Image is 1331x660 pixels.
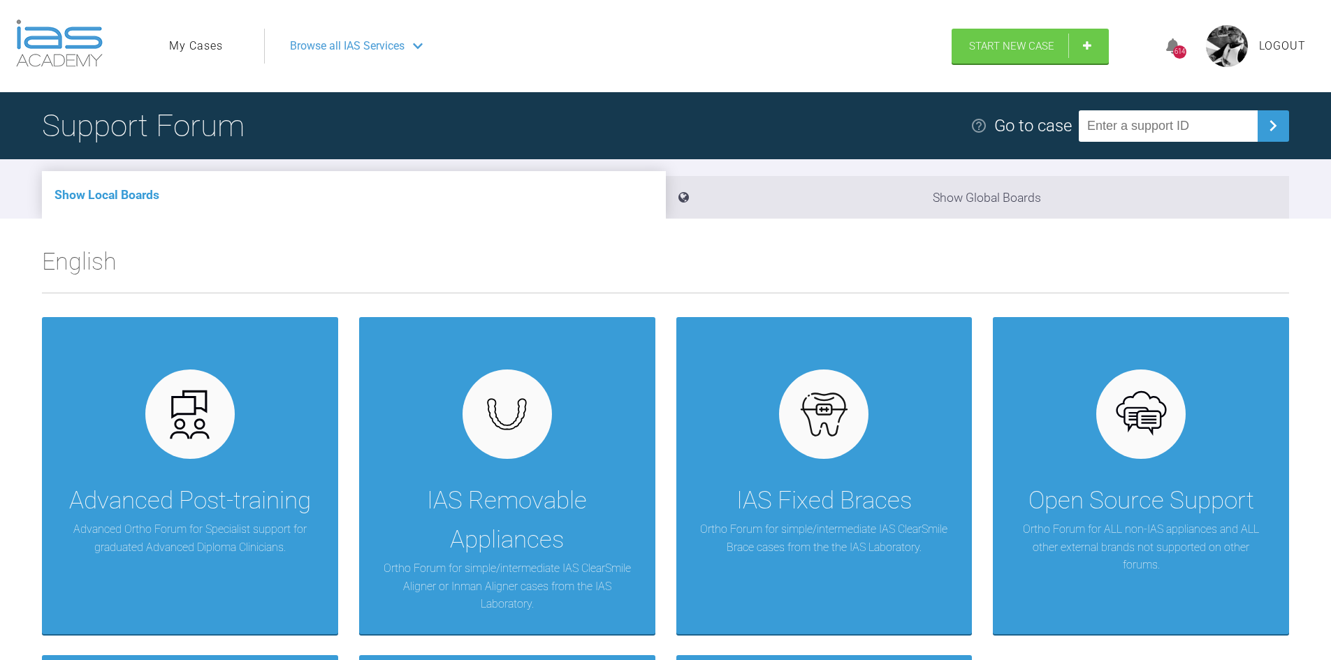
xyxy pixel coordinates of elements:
[290,37,405,55] span: Browse all IAS Services
[1114,388,1168,441] img: opensource.6e495855.svg
[1079,110,1258,142] input: Enter a support ID
[1028,481,1254,520] div: Open Source Support
[1262,115,1284,137] img: chevronRight.28bd32b0.svg
[1014,520,1268,574] p: Ortho Forum for ALL non-IAS appliances and ALL other external brands not supported on other forums.
[63,520,317,556] p: Advanced Ortho Forum for Specialist support for graduated Advanced Diploma Clinicians.
[16,20,103,67] img: logo-light.3e3ef733.png
[969,40,1054,52] span: Start New Case
[952,29,1109,64] a: Start New Case
[666,176,1290,219] li: Show Global Boards
[1173,45,1186,59] div: 614
[993,317,1289,634] a: Open Source SupportOrtho Forum for ALL non-IAS appliances and ALL other external brands not suppo...
[1206,25,1248,67] img: profile.png
[69,481,311,520] div: Advanced Post-training
[359,317,655,634] a: IAS Removable AppliancesOrtho Forum for simple/intermediate IAS ClearSmile Aligner or Inman Align...
[42,101,245,150] h1: Support Forum
[42,242,1289,293] h2: English
[42,317,338,634] a: Advanced Post-trainingAdvanced Ortho Forum for Specialist support for graduated Advanced Diploma ...
[480,394,534,434] img: removables.927eaa4e.svg
[163,388,217,441] img: advanced.73cea251.svg
[697,520,952,556] p: Ortho Forum for simple/intermediate IAS ClearSmile Brace cases from the the IAS Laboratory.
[42,171,666,219] li: Show Local Boards
[676,317,973,634] a: IAS Fixed BracesOrtho Forum for simple/intermediate IAS ClearSmile Brace cases from the the IAS L...
[736,481,912,520] div: IAS Fixed Braces
[994,112,1072,139] div: Go to case
[380,481,634,559] div: IAS Removable Appliances
[797,388,851,441] img: fixed.9f4e6236.svg
[380,559,634,613] p: Ortho Forum for simple/intermediate IAS ClearSmile Aligner or Inman Aligner cases from the IAS La...
[1259,37,1306,55] a: Logout
[169,37,223,55] a: My Cases
[970,117,987,134] img: help.e70b9f3d.svg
